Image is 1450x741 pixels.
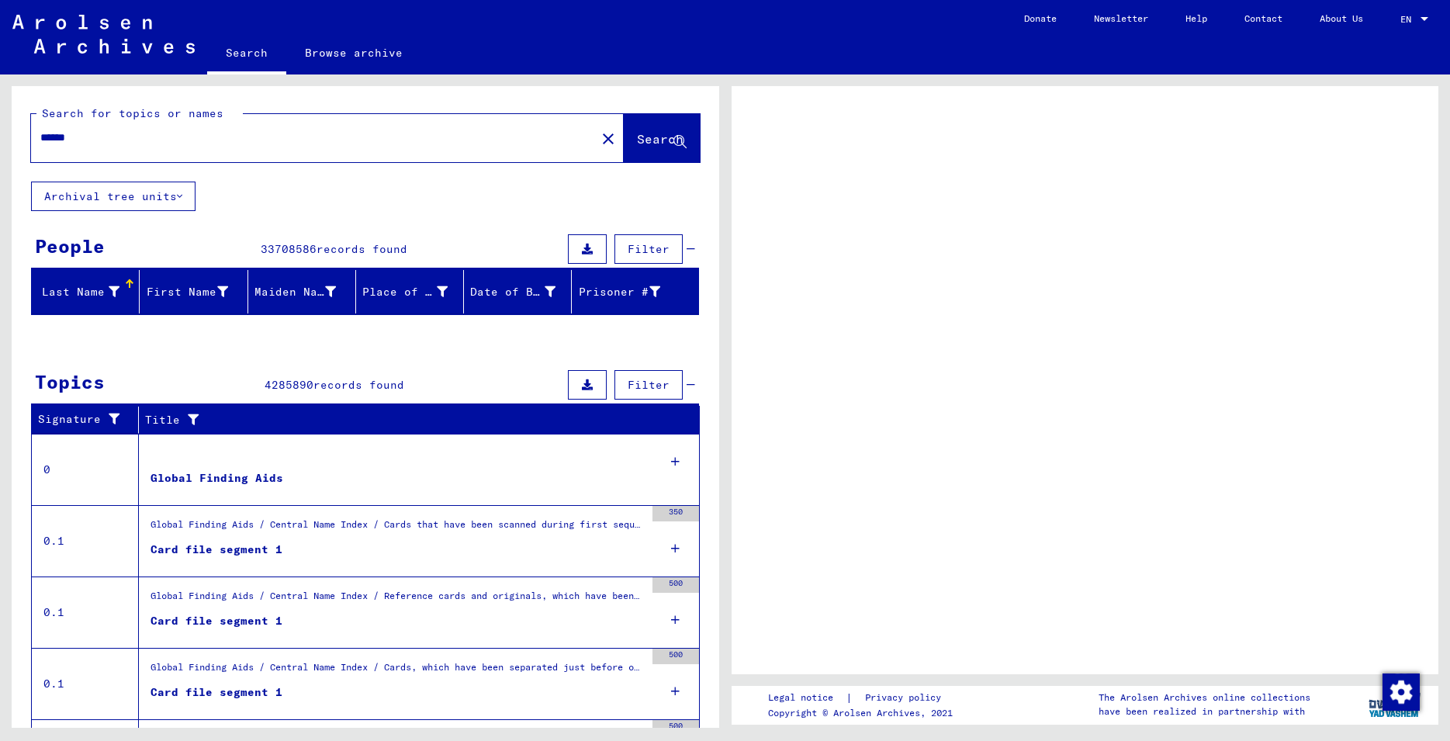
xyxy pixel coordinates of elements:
[254,284,336,300] div: Maiden Name
[38,284,119,300] div: Last Name
[145,412,669,428] div: Title
[464,270,572,313] mat-header-cell: Date of Birth
[254,279,355,304] div: Maiden Name
[470,284,555,300] div: Date of Birth
[1099,705,1310,718] p: have been realized in partnership with
[146,279,247,304] div: First Name
[317,242,407,256] span: records found
[35,368,105,396] div: Topics
[248,270,356,313] mat-header-cell: Maiden Name
[151,589,645,611] div: Global Finding Aids / Central Name Index / Reference cards and originals, which have been discove...
[42,106,223,120] mat-label: Search for topics or names
[624,114,700,162] button: Search
[599,130,618,148] mat-icon: close
[1365,685,1424,724] img: yv_logo.png
[151,684,282,701] div: Card file segment 1
[614,370,683,400] button: Filter
[470,279,575,304] div: Date of Birth
[362,279,467,304] div: Place of Birth
[151,660,645,682] div: Global Finding Aids / Central Name Index / Cards, which have been separated just before or during...
[140,270,247,313] mat-header-cell: First Name
[652,577,699,593] div: 500
[1400,14,1417,25] span: EN
[31,182,196,211] button: Archival tree units
[356,270,464,313] mat-header-cell: Place of Birth
[628,378,670,392] span: Filter
[628,242,670,256] span: Filter
[578,284,659,300] div: Prisoner #
[145,407,684,432] div: Title
[1099,691,1310,705] p: The Arolsen Archives online collections
[151,470,283,486] div: Global Finding Aids
[286,34,421,71] a: Browse archive
[35,232,105,260] div: People
[652,720,699,736] div: 500
[38,411,126,428] div: Signature
[593,123,624,154] button: Clear
[362,284,448,300] div: Place of Birth
[38,279,139,304] div: Last Name
[146,284,227,300] div: First Name
[614,234,683,264] button: Filter
[151,542,282,558] div: Card file segment 1
[313,378,404,392] span: records found
[1382,673,1419,710] div: Change consent
[32,434,139,505] td: 0
[32,270,140,313] mat-header-cell: Last Name
[652,506,699,521] div: 350
[572,270,697,313] mat-header-cell: Prisoner #
[151,613,282,629] div: Card file segment 1
[38,407,142,432] div: Signature
[768,706,960,720] p: Copyright © Arolsen Archives, 2021
[207,34,286,74] a: Search
[32,505,139,577] td: 0.1
[768,690,846,706] a: Legal notice
[12,15,195,54] img: Arolsen_neg.svg
[151,518,645,539] div: Global Finding Aids / Central Name Index / Cards that have been scanned during first sequential m...
[637,131,683,147] span: Search
[768,690,960,706] div: |
[853,690,960,706] a: Privacy policy
[265,378,313,392] span: 4285890
[1383,673,1420,711] img: Change consent
[261,242,317,256] span: 33708586
[652,649,699,664] div: 500
[32,577,139,648] td: 0.1
[32,648,139,719] td: 0.1
[578,279,679,304] div: Prisoner #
